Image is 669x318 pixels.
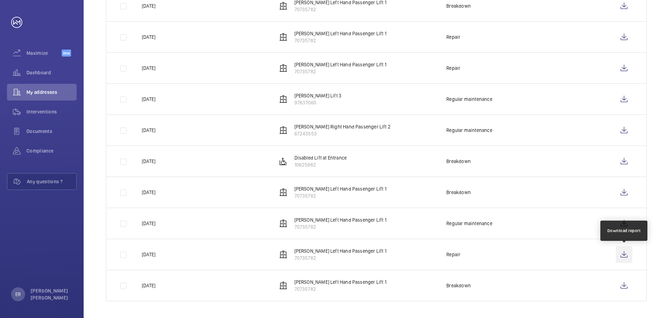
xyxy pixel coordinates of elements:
p: 70735782 [294,254,386,261]
p: 70735782 [294,223,386,230]
p: [PERSON_NAME] Left Hand Passenger Lift 1 [294,185,386,192]
img: elevator.svg [279,2,287,10]
p: Regular maintenance [446,96,492,103]
p: [PERSON_NAME] Left Hand Passenger Lift 1 [294,61,386,68]
span: Compliance [26,147,77,154]
span: Documents [26,128,77,135]
p: 70735782 [294,286,386,293]
p: [PERSON_NAME] Lift 3 [294,92,342,99]
p: [DATE] [142,189,155,196]
p: [DATE] [142,282,155,289]
img: elevator.svg [279,250,287,259]
p: Disabled Lift at Entrance [294,154,347,161]
span: Interventions [26,108,77,115]
img: elevator.svg [279,126,287,134]
span: Maximize [26,50,62,57]
span: My addresses [26,89,77,96]
p: [DATE] [142,220,155,227]
p: 70735782 [294,6,386,13]
p: [PERSON_NAME] [PERSON_NAME] [31,287,72,301]
p: Breakdown [446,2,471,9]
p: Breakdown [446,189,471,196]
p: 67243553 [294,130,391,137]
p: Breakdown [446,158,471,165]
p: [DATE] [142,158,155,165]
img: platform_lift.svg [279,157,287,165]
p: Regular maintenance [446,220,492,227]
p: [DATE] [142,65,155,72]
p: [PERSON_NAME] Left Hand Passenger Lift 1 [294,216,386,223]
span: Dashboard [26,69,77,76]
img: elevator.svg [279,281,287,290]
p: [DATE] [142,2,155,9]
p: 10625962 [294,161,347,168]
p: Regular maintenance [446,127,492,134]
p: [PERSON_NAME] Left Hand Passenger Lift 1 [294,30,386,37]
p: 70735782 [294,37,386,44]
img: elevator.svg [279,64,287,72]
p: Repair [446,65,460,72]
p: [DATE] [142,127,155,134]
p: [PERSON_NAME] Left Hand Passenger Lift 1 [294,279,386,286]
img: elevator.svg [279,95,287,103]
p: [PERSON_NAME] Left Hand Passenger Lift 1 [294,247,386,254]
img: elevator.svg [279,219,287,228]
p: ER [15,291,21,298]
span: Beta [62,50,71,57]
p: 70735782 [294,68,386,75]
p: [PERSON_NAME] Right Hand Passenger Lift 2 [294,123,391,130]
p: 97637060 [294,99,342,106]
p: [DATE] [142,251,155,258]
p: [DATE] [142,34,155,40]
span: Any questions ? [27,178,76,185]
p: Repair [446,251,460,258]
p: Repair [446,34,460,40]
img: elevator.svg [279,33,287,41]
img: elevator.svg [279,188,287,197]
p: Breakdown [446,282,471,289]
p: [DATE] [142,96,155,103]
p: 70735782 [294,192,386,199]
div: Download report [607,228,641,234]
